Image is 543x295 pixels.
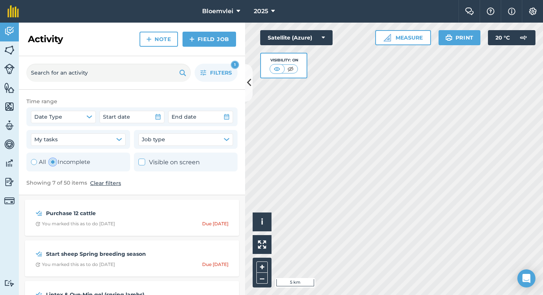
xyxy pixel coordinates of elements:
[34,113,62,121] span: Date Type
[270,57,298,63] div: Visibility: On
[202,221,229,227] div: Due [DATE]
[103,113,130,121] span: Start date
[4,26,15,37] img: svg+xml;base64,PD94bWwgdmVyc2lvbj0iMS4wIiBlbmNvZGluZz0idXRmLTgiPz4KPCEtLSBHZW5lcmF0b3I6IEFkb2JlIE...
[35,221,115,227] div: You marked this as to do [DATE]
[168,111,233,123] button: End date
[35,249,43,258] img: svg+xml;base64,PD94bWwgdmVyc2lvbj0iMS4wIiBlbmNvZGluZz0idXRmLTgiPz4KPCEtLSBHZW5lcmF0b3I6IEFkb2JlIE...
[495,30,510,45] span: 20 ° C
[254,7,268,16] span: 2025
[4,44,15,56] img: svg+xml;base64,PHN2ZyB4bWxucz0iaHR0cDovL3d3dy53My5vcmcvMjAwMC9zdmciIHdpZHRoPSI1NiIgaGVpZ2h0PSI2MC...
[231,61,239,69] div: 1
[202,261,229,267] div: Due [DATE]
[486,8,495,15] img: A question mark icon
[26,64,191,82] input: Search for an activity
[516,30,531,45] img: svg+xml;base64,PD94bWwgdmVyc2lvbj0iMS4wIiBlbmNvZGluZz0idXRmLTgiPz4KPCEtLSBHZW5lcmF0b3I6IEFkb2JlIE...
[146,35,152,44] img: svg+xml;base64,PHN2ZyB4bWxucz0iaHR0cDovL3d3dy53My5vcmcvMjAwMC9zdmciIHdpZHRoPSIxNCIgaGVpZ2h0PSIyNC...
[517,269,535,287] div: Open Intercom Messenger
[172,113,196,121] span: End date
[261,217,263,226] span: i
[183,32,236,47] a: Field Job
[31,157,46,167] label: All
[508,7,515,16] img: svg+xml;base64,PHN2ZyB4bWxucz0iaHR0cDovL3d3dy53My5vcmcvMjAwMC9zdmciIHdpZHRoPSIxNyIgaGVpZ2h0PSIxNy...
[4,176,15,188] img: svg+xml;base64,PD94bWwgdmVyc2lvbj0iMS4wIiBlbmNvZGluZz0idXRmLTgiPz4KPCEtLSBHZW5lcmF0b3I6IEFkb2JlIE...
[26,97,238,105] div: Time range
[142,135,165,144] span: Job type
[35,209,43,218] img: svg+xml;base64,PD94bWwgdmVyc2lvbj0iMS4wIiBlbmNvZGluZz0idXRmLTgiPz4KPCEtLSBHZW5lcmF0b3I6IEFkb2JlIE...
[46,250,166,258] strong: Start sheep Spring breeding season
[272,65,282,73] img: svg+xml;base64,PHN2ZyB4bWxucz0iaHR0cDovL3d3dy53My5vcmcvMjAwMC9zdmciIHdpZHRoPSI1MCIgaGVpZ2h0PSI0MC...
[253,212,271,231] button: i
[258,240,266,249] img: Four arrows, one pointing top left, one top right, one bottom right and the last bottom left
[90,179,121,187] button: Clear filters
[189,35,195,44] img: svg+xml;base64,PHN2ZyB4bWxucz0iaHR0cDovL3d3dy53My5vcmcvMjAwMC9zdmciIHdpZHRoPSIxNCIgaGVpZ2h0PSIyNC...
[31,111,96,123] button: Date Type
[260,30,333,45] button: Satellite (Azure)
[4,196,15,206] img: svg+xml;base64,PD94bWwgdmVyc2lvbj0iMS4wIiBlbmNvZGluZz0idXRmLTgiPz4KPCEtLSBHZW5lcmF0b3I6IEFkb2JlIE...
[528,8,537,15] img: A cog icon
[202,7,233,16] span: Bloemvlei
[4,82,15,93] img: svg+xml;base64,PHN2ZyB4bWxucz0iaHR0cDovL3d3dy53My5vcmcvMjAwMC9zdmciIHdpZHRoPSI1NiIgaGVpZ2h0PSI2MC...
[179,68,186,77] img: svg+xml;base64,PHN2ZyB4bWxucz0iaHR0cDovL3d3dy53My5vcmcvMjAwMC9zdmciIHdpZHRoPSIxOSIgaGVpZ2h0PSIyNC...
[375,30,431,45] button: Measure
[100,111,164,123] button: Start date
[4,101,15,112] img: svg+xml;base64,PHN2ZyB4bWxucz0iaHR0cDovL3d3dy53My5vcmcvMjAwMC9zdmciIHdpZHRoPSI1NiIgaGVpZ2h0PSI2MC...
[138,157,200,167] label: Visible on screen
[383,34,391,41] img: Ruler icon
[195,64,238,82] button: Filters
[31,157,90,167] div: Toggle Activity
[445,33,452,42] img: svg+xml;base64,PHN2ZyB4bWxucz0iaHR0cDovL3d3dy53My5vcmcvMjAwMC9zdmciIHdpZHRoPSIxOSIgaGVpZ2h0PSIyNC...
[35,222,40,226] img: Clock with arrow pointing clockwise
[35,261,115,267] div: You marked this as to do [DATE]
[138,133,233,145] button: Job type
[488,30,535,45] button: 20 °C
[4,120,15,131] img: svg+xml;base64,PD94bWwgdmVyc2lvbj0iMS4wIiBlbmNvZGluZz0idXRmLTgiPz4KPCEtLSBHZW5lcmF0b3I6IEFkb2JlIE...
[28,33,63,45] h2: Activity
[29,204,235,231] a: Purchase 12 cattleClock with arrow pointing clockwiseYou marked this as to do [DATE]Due [DATE]
[439,30,481,45] button: Print
[286,65,295,73] img: svg+xml;base64,PHN2ZyB4bWxucz0iaHR0cDovL3d3dy53My5vcmcvMjAwMC9zdmciIHdpZHRoPSI1MCIgaGVpZ2h0PSI0MC...
[50,157,90,167] label: Incomplete
[256,273,268,284] button: –
[4,157,15,169] img: svg+xml;base64,PD94bWwgdmVyc2lvbj0iMS4wIiBlbmNvZGluZz0idXRmLTgiPz4KPCEtLSBHZW5lcmF0b3I6IEFkb2JlIE...
[29,245,235,272] a: Start sheep Spring breeding seasonClock with arrow pointing clockwiseYou marked this as to do [DA...
[34,135,58,144] span: My tasks
[465,8,474,15] img: Two speech bubbles overlapping with the left bubble in the forefront
[256,261,268,273] button: +
[140,32,178,47] a: Note
[8,5,19,17] img: fieldmargin Logo
[210,69,232,77] span: Filters
[4,139,15,150] img: svg+xml;base64,PD94bWwgdmVyc2lvbj0iMS4wIiBlbmNvZGluZz0idXRmLTgiPz4KPCEtLSBHZW5lcmF0b3I6IEFkb2JlIE...
[4,280,15,287] img: svg+xml;base64,PD94bWwgdmVyc2lvbj0iMS4wIiBlbmNvZGluZz0idXRmLTgiPz4KPCEtLSBHZW5lcmF0b3I6IEFkb2JlIE...
[26,179,87,187] span: Showing 7 of 50 items
[35,262,40,267] img: Clock with arrow pointing clockwise
[46,209,166,217] strong: Purchase 12 cattle
[31,133,126,145] button: My tasks
[4,64,15,74] img: svg+xml;base64,PD94bWwgdmVyc2lvbj0iMS4wIiBlbmNvZGluZz0idXRmLTgiPz4KPCEtLSBHZW5lcmF0b3I6IEFkb2JlIE...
